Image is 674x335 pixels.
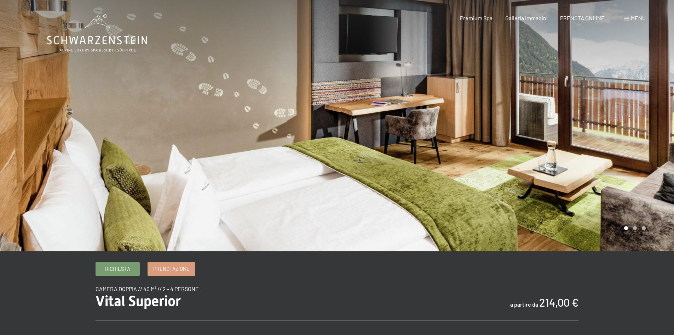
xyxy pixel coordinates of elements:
span: camera doppia // 40 m² // 2 - 4 persone [96,285,199,292]
span: Menu [631,15,646,21]
span: Richiesta [105,265,130,273]
a: Prenotazione [148,262,195,276]
span: a partire da [510,301,538,308]
a: Premium Spa [460,15,492,21]
span: Prenotazione [153,265,190,273]
b: 214,00 € [539,296,578,309]
span: Vital Superior [96,293,181,309]
a: Richiesta [96,262,139,276]
a: Galleria immagini [505,15,548,21]
a: PRENOTA ONLINE [560,15,605,21]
